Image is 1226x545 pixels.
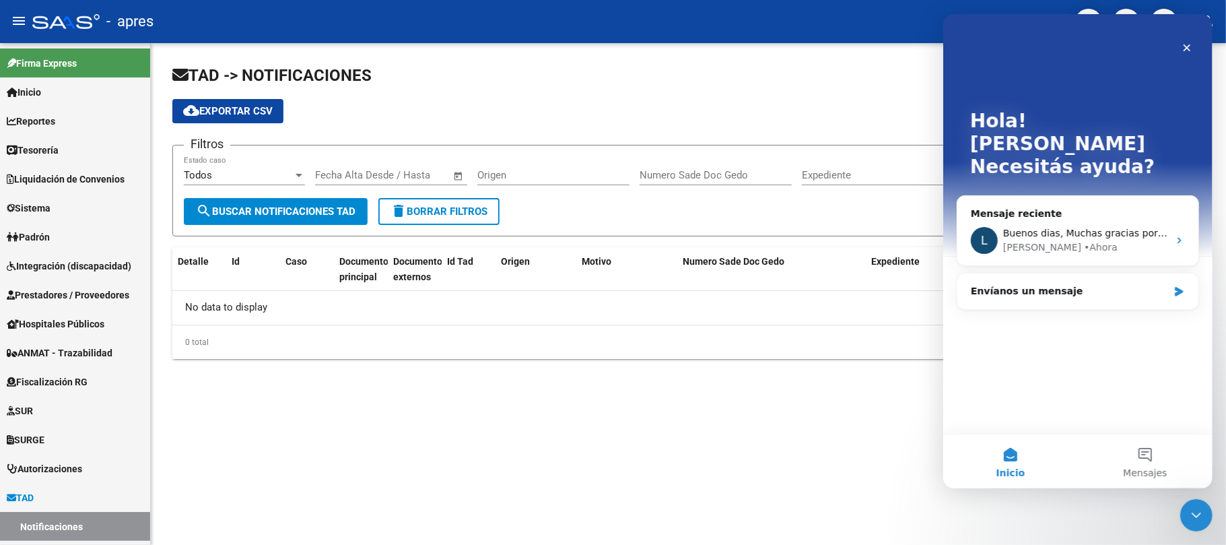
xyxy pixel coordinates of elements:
button: Exportar CSV [172,99,283,123]
iframe: Intercom live chat [943,14,1213,488]
datatable-header-cell: Id Tad [442,247,496,292]
datatable-header-cell: Detalle [172,247,226,292]
span: - apres [106,7,154,36]
span: SURGE [7,432,44,447]
span: Id Tad [447,256,473,267]
input: Fecha fin [382,169,447,181]
span: Firma Express [7,56,77,71]
button: Borrar Filtros [378,198,500,225]
span: Tesorería [7,143,59,158]
span: Id [232,256,240,267]
div: No data to display [172,291,1204,325]
span: Documentos externos [393,256,447,282]
span: Autorizaciones [7,461,82,476]
span: Documento principal [339,256,388,282]
mat-icon: delete [390,203,407,219]
div: • Ahora [141,226,174,241]
span: Reportes [7,114,55,129]
h3: Filtros [184,135,230,154]
mat-icon: search [196,203,212,219]
span: Inicio [53,454,82,463]
span: TAD [7,490,34,505]
datatable-header-cell: Numero Sade Doc Gedo [677,247,866,292]
mat-icon: person [1199,13,1215,29]
button: Open calendar [451,168,467,184]
span: Origen [501,256,530,267]
span: Sistema [7,201,50,216]
span: TAD -> NOTIFICACIONES [172,66,372,85]
span: Buscar Notificaciones TAD [196,205,355,218]
span: Prestadores / Proveedores [7,288,129,302]
datatable-header-cell: Documentos externos [388,247,442,292]
span: Motivo [582,256,611,267]
div: [PERSON_NAME] [60,226,138,241]
span: Caso [285,256,307,267]
input: Fecha inicio [315,169,370,181]
mat-icon: menu [11,13,27,29]
span: Borrar Filtros [390,205,487,218]
span: Inicio [7,85,41,100]
datatable-header-cell: Origen [496,247,576,292]
mat-icon: cloud_download [183,102,199,119]
datatable-header-cell: Expediente [866,247,1081,292]
datatable-header-cell: Documento principal [334,247,388,292]
span: Liquidación de Convenios [7,172,125,187]
div: Envíanos un mensaje [28,270,225,284]
span: Fiscalización RG [7,375,88,389]
span: Buenos dias, Muchas gracias por comunicarse con el soporte técnico de la plataforma [60,214,466,224]
span: Mensajes [180,454,224,463]
datatable-header-cell: Id [226,247,280,292]
div: Envíanos un mensaje [13,259,256,296]
iframe: Intercom live chat [1180,499,1213,532]
button: Mensajes [135,420,269,474]
datatable-header-cell: Motivo [576,247,677,292]
span: Numero Sade Doc Gedo [683,256,784,267]
span: Detalle [178,256,209,267]
span: Expediente [871,256,920,267]
span: ANMAT - Trazabilidad [7,346,112,360]
span: SUR [7,404,33,418]
div: 0 total [172,325,1204,359]
span: Todos [184,169,212,181]
datatable-header-cell: Caso [280,247,334,292]
span: Padrón [7,230,50,245]
span: Exportar CSV [183,105,273,117]
button: Buscar Notificaciones TAD [184,198,368,225]
span: Hospitales Públicos [7,317,104,331]
div: Cerrar [232,22,256,46]
span: Integración (discapacidad) [7,259,131,274]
